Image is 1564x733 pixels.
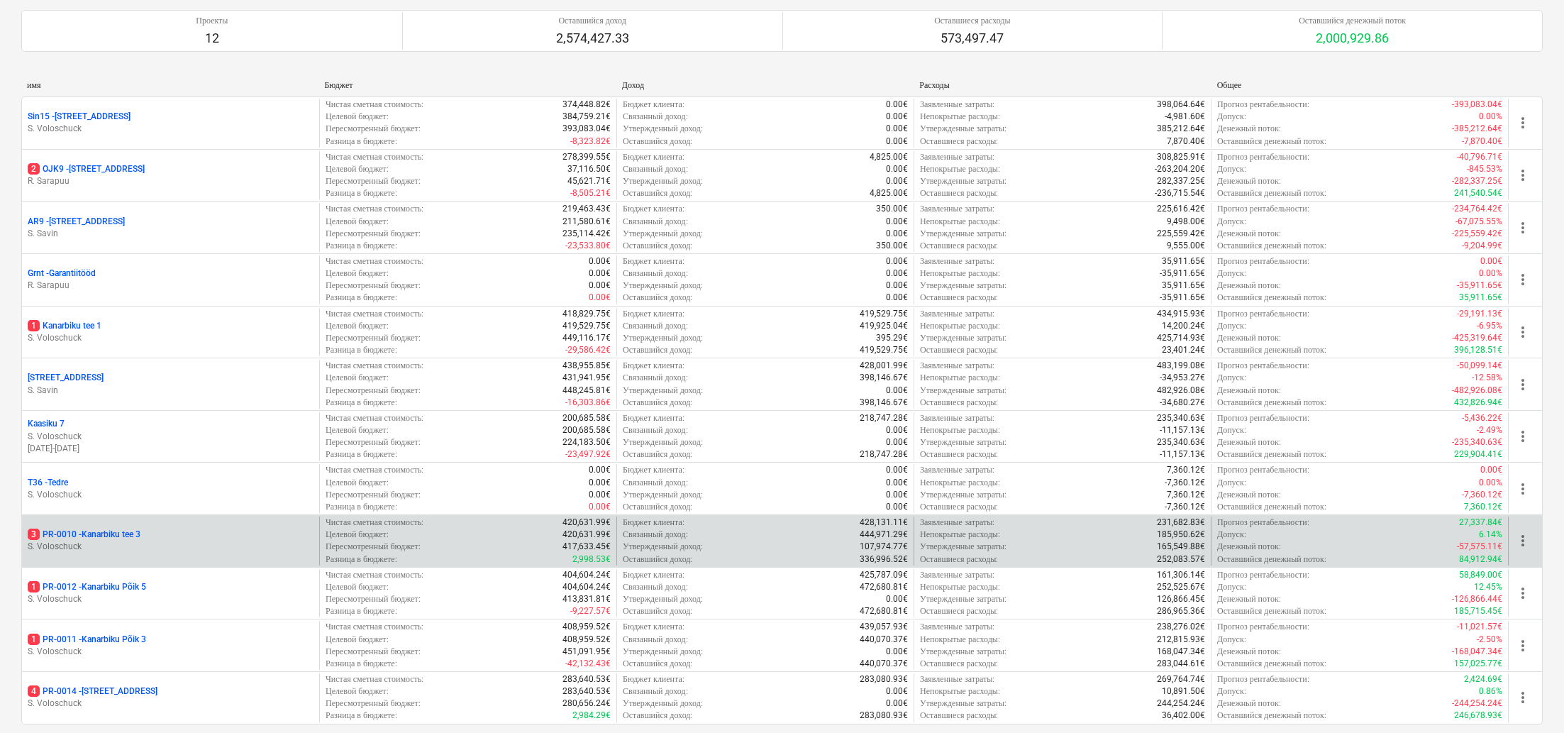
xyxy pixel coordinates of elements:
p: -425,319.64€ [1452,332,1502,344]
p: -4,981.60€ [1165,111,1205,123]
p: Заявленные затраты : [920,255,994,268]
p: 432,826.94€ [1454,397,1502,409]
p: 395.29€ [876,332,908,344]
p: 0.00€ [886,228,908,240]
p: Бюджет клиента : [623,99,684,111]
p: 0.00€ [886,385,908,397]
p: -12.58% [1472,372,1502,384]
span: more_vert [1514,637,1531,654]
p: Связанный доход : [623,111,688,123]
span: more_vert [1514,689,1531,706]
div: Общее [1217,80,1503,91]
p: Оставшиеся расходы : [920,397,998,409]
p: 0.00% [1479,268,1502,280]
p: Бюджет клиента : [623,412,684,424]
p: 9,498.00€ [1167,216,1205,228]
p: Связанный доход : [623,372,688,384]
p: 0.00€ [886,111,908,123]
p: [DATE] - [DATE] [28,443,314,455]
p: 218,747.28€ [860,448,908,461]
p: 224,183.50€ [562,436,611,448]
p: Пересмотренный бюджет : [326,123,421,135]
p: Пересмотренный бюджет : [326,385,421,397]
p: 0.00€ [886,280,908,292]
p: 2,000,929.86 [1299,30,1406,47]
p: Оставшиеся расходы [934,15,1010,27]
p: 225,559.42€ [1157,228,1205,240]
p: Grnt - Garantiitööd [28,268,96,280]
p: -482,926.08€ [1452,385,1502,397]
p: Бюджет клиента : [623,151,684,163]
span: more_vert [1514,376,1531,393]
p: 4,825.00€ [870,187,908,199]
p: -35,911.65€ [1160,268,1205,280]
p: -29,191.13€ [1457,308,1502,320]
p: -11,157.13€ [1160,448,1205,461]
p: 211,580.61€ [562,216,611,228]
p: Оставшиеся расходы : [920,187,998,199]
div: Grnt -GarantiitöödR. Sarapuu [28,268,314,292]
p: Целевой бюджет : [326,216,389,228]
p: Оставшийся доход : [623,397,692,409]
p: Связанный доход : [623,216,688,228]
p: 235,114.42€ [562,228,611,240]
p: Утвержденный доход : [623,280,703,292]
p: Оставшийся доход : [623,292,692,304]
p: 398,146.67€ [860,372,908,384]
p: Допуск : [1217,424,1246,436]
p: Утвержденный доход : [623,332,703,344]
p: 218,747.28€ [860,412,908,424]
p: 7,360.12€ [1167,464,1205,476]
span: more_vert [1514,167,1531,184]
p: 573,497.47 [934,30,1010,47]
p: R. Sarapuu [28,280,314,292]
p: -9,204.99€ [1462,240,1502,252]
span: 4 [28,685,40,697]
p: 12 [196,30,228,47]
p: 235,340.63€ [1157,436,1205,448]
p: Прогноз рентабельности : [1217,464,1309,476]
p: Денежный поток : [1217,436,1281,448]
p: Чистая сметная стоимость : [326,151,423,163]
div: 4PR-0014 -[STREET_ADDRESS]S. Voloschuck [28,685,314,710]
p: 425,714.93€ [1157,332,1205,344]
span: more_vert [1514,324,1531,341]
p: S. Savin [28,228,314,240]
div: 1Kanarbiku tee 1S. Voloschuck [28,320,314,344]
p: Утвержденные затраты : [920,175,1006,187]
p: 200,685.58€ [562,424,611,436]
p: 14,200.24€ [1162,320,1205,332]
p: 0.00€ [589,268,611,280]
p: 0.00€ [886,216,908,228]
span: more_vert [1514,585,1531,602]
p: Оставшиеся расходы : [920,448,998,461]
p: -225,559.42€ [1452,228,1502,240]
p: -236,715.54€ [1155,187,1205,199]
p: 0.00€ [886,292,908,304]
p: 449,116.17€ [562,332,611,344]
p: -34,680.27€ [1160,397,1205,409]
p: 0.00€ [1480,255,1502,268]
p: 398,064.64€ [1157,99,1205,111]
p: -8,323.82€ [570,136,611,148]
p: Чистая сметная стоимость : [326,464,423,476]
p: 0.00€ [589,464,611,476]
p: Оставшийся доход : [623,448,692,461]
div: AR9 -[STREET_ADDRESS]S. Savin [28,216,314,240]
p: 45,621.71€ [567,175,611,187]
p: 0.00€ [886,464,908,476]
p: Чистая сметная стоимость : [326,308,423,320]
p: Утвержденный доход : [623,175,703,187]
p: Чистая сметная стоимость : [326,203,423,215]
p: Целевой бюджет : [326,372,389,384]
p: S. Voloschuck [28,698,314,710]
p: Непокрытые расходы : [920,111,1000,123]
p: 385,212.64€ [1157,123,1205,135]
p: 35,911.65€ [1162,255,1205,268]
p: [STREET_ADDRESS] [28,372,104,384]
p: 0.00€ [886,268,908,280]
p: Пересмотренный бюджет : [326,436,421,448]
p: -50,099.14€ [1457,360,1502,372]
p: Бюджет клиента : [623,203,684,215]
div: 1PR-0011 -Kanarbiku Põik 3S. Voloschuck [28,634,314,658]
